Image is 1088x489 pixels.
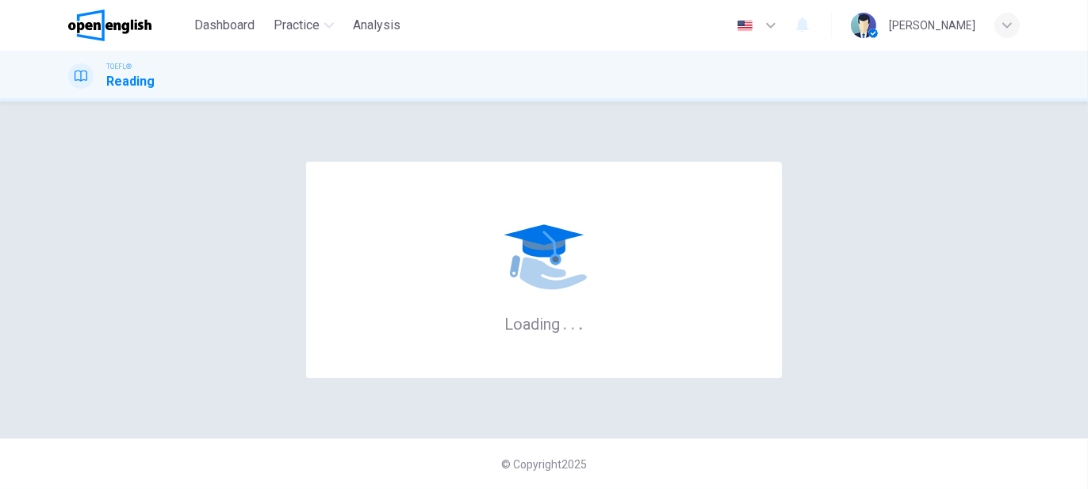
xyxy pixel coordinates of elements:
span: TOEFL® [106,61,132,72]
h6: . [578,309,584,335]
div: [PERSON_NAME] [889,16,975,35]
button: Practice [267,11,340,40]
h6: . [562,309,568,335]
button: Dashboard [188,11,261,40]
img: Profile picture [851,13,876,38]
img: OpenEnglish logo [68,10,151,41]
span: Practice [274,16,320,35]
img: en [735,20,755,32]
h1: Reading [106,72,155,91]
h6: Loading [504,313,584,334]
span: © Copyright 2025 [501,458,587,471]
span: Dashboard [194,16,255,35]
h6: . [570,309,576,335]
span: Analysis [353,16,400,35]
a: OpenEnglish logo [68,10,188,41]
button: Analysis [347,11,407,40]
